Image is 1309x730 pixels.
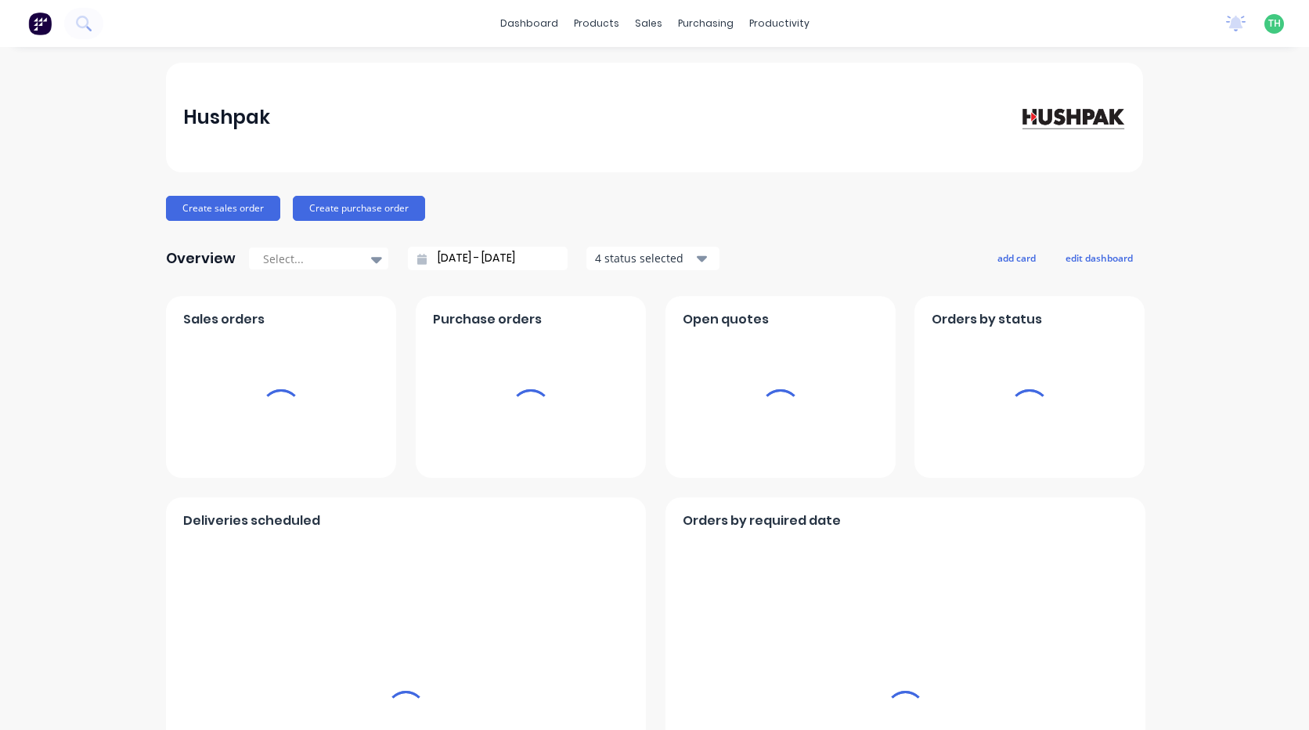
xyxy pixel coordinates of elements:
[1268,16,1281,31] span: TH
[166,196,280,221] button: Create sales order
[595,250,694,266] div: 4 status selected
[566,12,627,35] div: products
[987,248,1046,268] button: add card
[183,102,270,133] div: Hushpak
[670,12,741,35] div: purchasing
[932,310,1042,329] span: Orders by status
[183,310,265,329] span: Sales orders
[586,247,719,270] button: 4 status selected
[492,12,566,35] a: dashboard
[683,511,841,530] span: Orders by required date
[183,511,320,530] span: Deliveries scheduled
[683,310,769,329] span: Open quotes
[166,243,236,274] div: Overview
[293,196,425,221] button: Create purchase order
[741,12,817,35] div: productivity
[1055,248,1143,268] button: edit dashboard
[433,310,542,329] span: Purchase orders
[28,12,52,35] img: Factory
[1016,103,1126,131] img: Hushpak
[627,12,670,35] div: sales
